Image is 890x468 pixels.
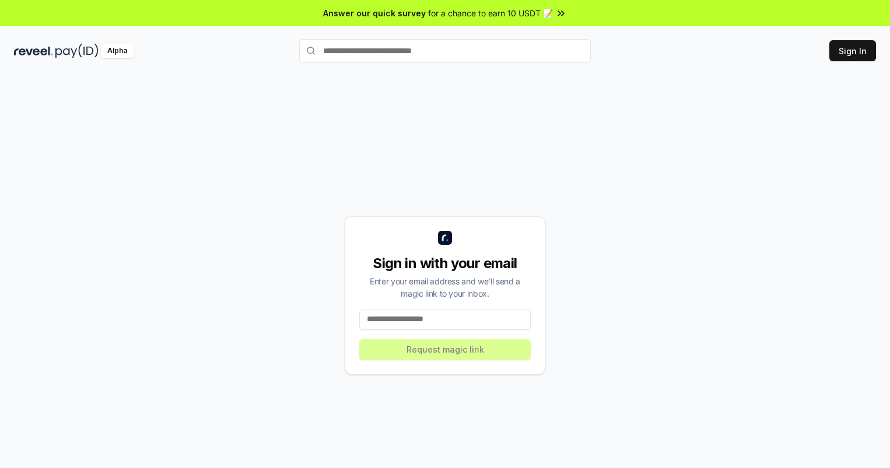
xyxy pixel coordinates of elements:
span: Answer our quick survey [323,7,426,19]
div: Sign in with your email [359,254,531,273]
button: Sign In [829,40,876,61]
div: Enter your email address and we’ll send a magic link to your inbox. [359,275,531,300]
img: pay_id [55,44,99,58]
span: for a chance to earn 10 USDT 📝 [428,7,553,19]
img: logo_small [438,231,452,245]
div: Alpha [101,44,134,58]
img: reveel_dark [14,44,53,58]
